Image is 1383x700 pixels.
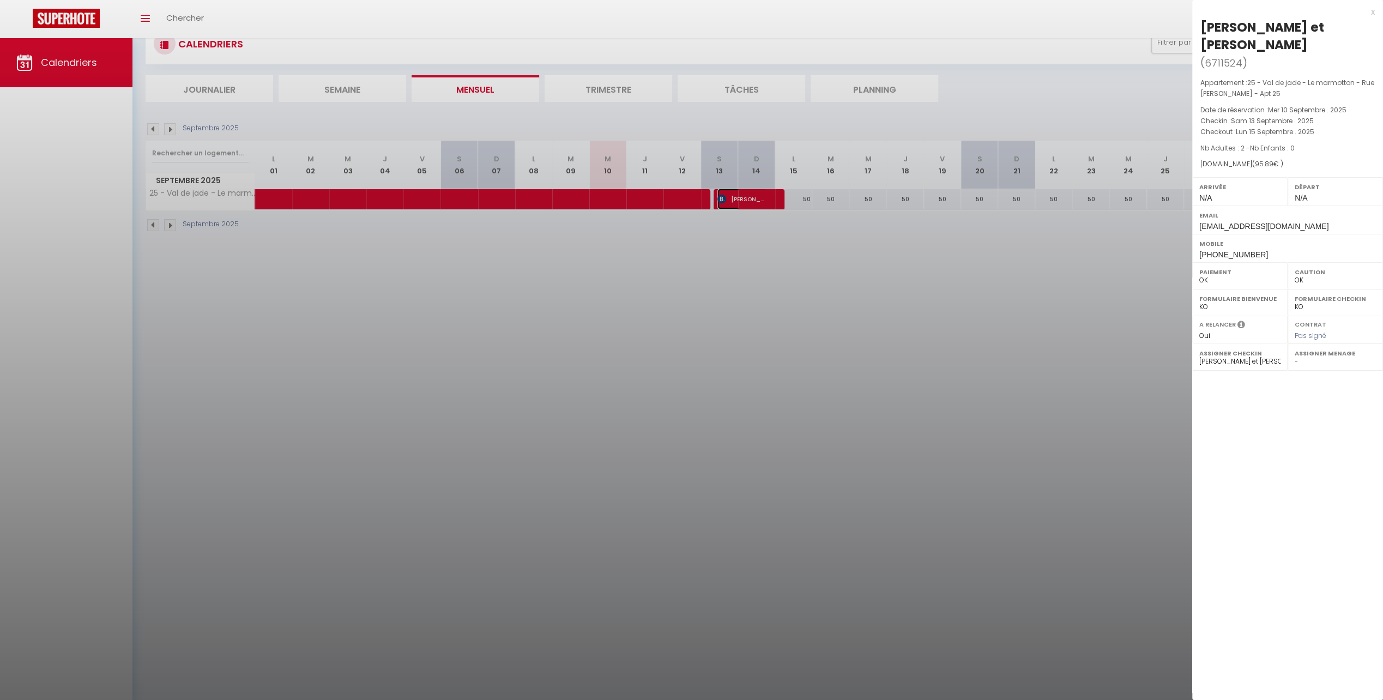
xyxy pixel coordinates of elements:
[1295,331,1326,340] span: Pas signé
[1199,222,1328,231] span: [EMAIL_ADDRESS][DOMAIN_NAME]
[1237,320,1245,332] i: Sélectionner OUI si vous souhaiter envoyer les séquences de messages post-checkout
[1200,105,1375,116] p: Date de réservation :
[1295,267,1376,277] label: Caution
[1199,348,1281,359] label: Assigner Checkin
[1200,78,1374,98] span: 25 - Val de jade - Le marmotton - Rue [PERSON_NAME] - Apt 25
[1295,182,1376,192] label: Départ
[1205,56,1242,70] span: 6711524
[1255,159,1273,168] span: 95.89
[1295,194,1307,202] span: N/A
[1200,77,1375,99] p: Appartement :
[1199,194,1212,202] span: N/A
[1199,210,1376,221] label: Email
[1295,320,1326,327] label: Contrat
[1199,267,1281,277] label: Paiement
[1199,293,1281,304] label: Formulaire Bienvenue
[1252,159,1283,168] span: ( € )
[1200,116,1375,126] p: Checkin :
[1200,19,1375,53] div: [PERSON_NAME] et [PERSON_NAME]
[1268,105,1346,114] span: Mer 10 Septembre . 2025
[1200,143,1295,153] span: Nb Adultes : 2 -
[1250,143,1295,153] span: Nb Enfants : 0
[1199,320,1236,329] label: A relancer
[1199,182,1281,192] label: Arrivée
[1295,348,1376,359] label: Assigner Menage
[1192,5,1375,19] div: x
[1231,116,1314,125] span: Sam 13 Septembre . 2025
[1199,250,1268,259] span: [PHONE_NUMBER]
[1199,238,1376,249] label: Mobile
[1236,127,1314,136] span: Lun 15 Septembre . 2025
[1200,55,1247,70] span: ( )
[1200,126,1375,137] p: Checkout :
[1295,293,1376,304] label: Formulaire Checkin
[1200,159,1375,170] div: [DOMAIN_NAME]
